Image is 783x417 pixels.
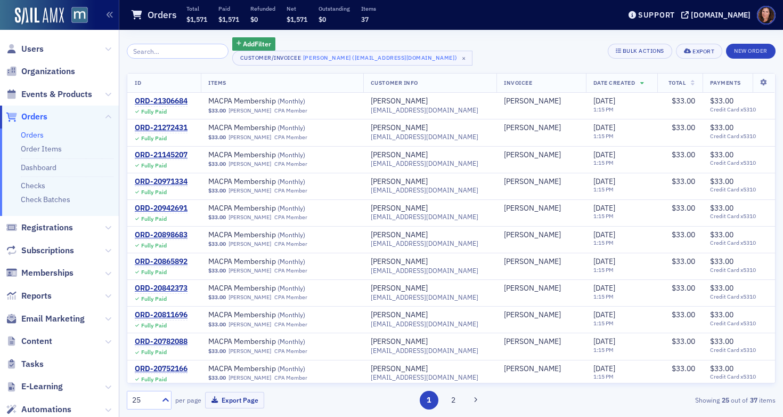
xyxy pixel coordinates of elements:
span: $33.00 [672,123,695,132]
span: MACPA Membership [208,97,342,106]
p: Paid [218,5,239,12]
time: 1:15 PM [593,319,614,327]
span: ( Monthly ) [278,257,305,266]
span: $33.00 [208,267,226,274]
a: MACPA Membership (Monthly) [208,337,342,347]
a: Organizations [6,66,75,77]
span: $33.00 [208,161,226,167]
span: MACPA Membership [208,337,342,347]
span: $33.00 [208,214,226,221]
button: Export Page [205,392,264,408]
button: New Order [726,44,776,59]
span: [DATE] [593,150,615,159]
span: $33.00 [710,310,733,319]
span: [DATE] [593,230,615,239]
div: [PERSON_NAME] [504,123,561,133]
span: [EMAIL_ADDRESS][DOMAIN_NAME] [371,106,478,114]
span: $33.00 [208,134,226,141]
div: Showing out of items [567,395,776,405]
div: Fully Paid [141,162,167,169]
a: ORD-20811696 [135,310,187,320]
a: [PERSON_NAME] [371,230,428,240]
div: Fully Paid [141,322,167,329]
span: [DATE] [593,96,615,106]
div: CPA Member [274,374,307,381]
a: Dashboard [21,163,56,172]
span: [DATE] [593,283,615,293]
span: Andrew Roper [504,177,578,187]
span: $33.00 [710,336,733,346]
button: Customer/Invoicee[PERSON_NAME] ([EMAIL_ADDRESS][DOMAIN_NAME])× [232,51,473,66]
span: $33.00 [710,177,733,186]
div: Fully Paid [141,269,167,276]
p: Net [287,5,307,12]
span: $33.00 [672,96,695,106]
a: [PERSON_NAME] [371,97,428,106]
a: Orders [21,130,44,140]
div: [PERSON_NAME] [504,97,561,106]
span: [DATE] [593,256,615,266]
a: Automations [6,404,71,415]
img: SailAMX [15,7,64,25]
span: Credit Card x5310 [710,186,768,193]
a: MACPA Membership (Monthly) [208,150,342,160]
div: Fully Paid [141,215,167,222]
a: [PERSON_NAME] [371,150,428,160]
div: Export [692,49,714,54]
span: $33.00 [208,240,226,247]
span: $1,571 [287,15,307,23]
span: Credit Card x5310 [710,320,768,327]
span: MACPA Membership [208,284,342,293]
input: Search… [127,44,229,59]
a: [PERSON_NAME] [504,364,561,374]
a: MACPA Membership (Monthly) [208,97,342,106]
span: ( Monthly ) [278,364,305,373]
span: ( Monthly ) [278,310,305,319]
span: $33.00 [672,336,695,346]
time: 1:15 PM [593,373,614,380]
a: Events & Products [6,89,92,100]
span: $33.00 [672,203,695,213]
div: 25 [132,395,156,406]
span: Add Filter [243,39,271,49]
div: [PERSON_NAME] [371,257,428,267]
span: Credit Card x5310 [710,293,768,300]
span: $33.00 [672,256,695,266]
span: MACPA Membership [208,230,342,240]
a: [PERSON_NAME] [371,177,428,187]
span: Content [21,335,52,347]
span: Email Marketing [21,313,85,325]
span: $33.00 [208,321,226,328]
a: [PERSON_NAME] [229,214,271,221]
div: Support [638,10,675,20]
div: ORD-21145207 [135,150,187,160]
div: [PERSON_NAME] [371,310,428,320]
a: Registrations [6,222,73,234]
span: ( Monthly ) [278,177,305,186]
div: [PERSON_NAME] [371,123,428,133]
span: 37 [361,15,369,23]
span: MACPA Membership [208,150,342,160]
a: [PERSON_NAME] [371,204,428,213]
div: ORD-20842373 [135,284,187,293]
span: $33.00 [710,230,733,239]
span: Users [21,43,44,55]
div: Fully Paid [141,242,167,249]
a: [PERSON_NAME] [504,204,561,213]
a: Checks [21,181,45,190]
a: [PERSON_NAME] [229,161,271,167]
span: ( Monthly ) [278,123,305,132]
span: Invoicee [504,79,532,86]
div: Customer/Invoicee [240,54,301,61]
a: ORD-20865892 [135,257,187,267]
span: MACPA Membership [208,310,342,320]
span: ID [135,79,141,86]
span: Date Created [593,79,635,86]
